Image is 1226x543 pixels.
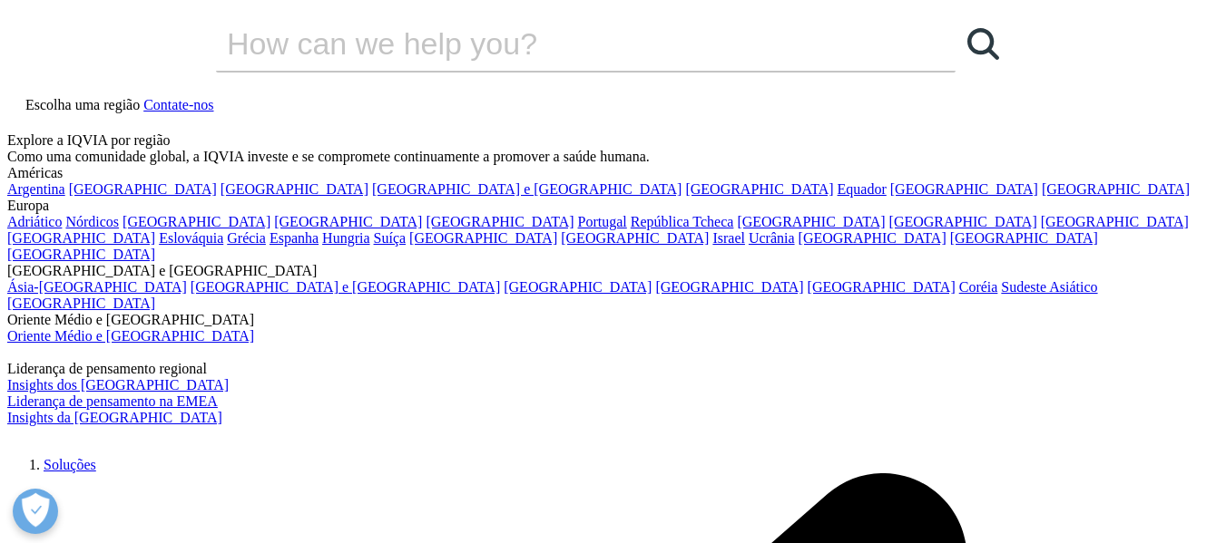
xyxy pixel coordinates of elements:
[7,410,222,425] a: Insights da [GEOGRAPHIC_DATA]
[227,230,266,246] a: Grécia
[7,328,254,344] a: Oriente Médio e [GEOGRAPHIC_DATA]
[7,165,63,180] font: Américas
[65,214,119,229] a: Nórdicos
[799,230,946,246] a: [GEOGRAPHIC_DATA]
[216,16,904,71] input: Search
[7,312,254,327] font: Oriente Médio e [GEOGRAPHIC_DATA]
[737,214,885,229] a: [GEOGRAPHIC_DATA]
[322,230,369,246] a: Hungria
[7,132,171,148] font: Explore a IQVIA por região
[655,279,803,295] a: [GEOGRAPHIC_DATA]
[7,230,155,246] a: [GEOGRAPHIC_DATA]
[44,457,96,472] a: Soluções
[191,279,500,295] a: [GEOGRAPHIC_DATA] e [GEOGRAPHIC_DATA]
[7,214,62,229] a: Adriático
[7,361,207,376] font: Liderança de pensamento regional
[749,230,795,246] a: Ucrânia
[808,279,956,295] a: [GEOGRAPHIC_DATA]
[712,230,745,246] a: Israel
[1001,279,1097,295] a: Sudeste Asiático
[7,296,155,311] a: [GEOGRAPHIC_DATA]
[25,97,140,112] font: Escolha uma região
[504,279,652,295] a: [GEOGRAPHIC_DATA]
[69,181,217,197] a: [GEOGRAPHIC_DATA]
[7,377,229,393] a: Insights dos [GEOGRAPHIC_DATA]
[159,230,223,246] a: Eslováquia
[1041,214,1189,229] a: [GEOGRAPHIC_DATA]
[631,214,734,229] a: República Tcheca
[274,214,422,229] a: [GEOGRAPHIC_DATA]
[561,230,709,246] a: [GEOGRAPHIC_DATA]
[270,230,319,246] a: Espanha
[959,279,998,295] a: Coréia
[7,263,317,278] font: [GEOGRAPHIC_DATA] e [GEOGRAPHIC_DATA]
[221,181,368,197] a: [GEOGRAPHIC_DATA]
[578,214,627,229] a: Portugal
[372,181,682,197] a: [GEOGRAPHIC_DATA] e [GEOGRAPHIC_DATA]
[7,247,155,262] a: [GEOGRAPHIC_DATA]
[409,230,557,246] a: [GEOGRAPHIC_DATA]
[7,149,650,164] font: Como uma comunidade global, a IQVIA investe e se compromete continuamente a promover a saúde humana.
[123,214,270,229] a: [GEOGRAPHIC_DATA]
[7,181,65,197] a: Argentina
[7,198,49,213] font: Europa
[950,230,1098,246] a: [GEOGRAPHIC_DATA]
[374,230,407,246] a: Suíça
[967,28,999,60] svg: Search
[890,181,1038,197] a: [GEOGRAPHIC_DATA]
[685,181,833,197] a: [GEOGRAPHIC_DATA]
[838,181,887,197] a: Equador
[7,279,187,295] a: Ásia-[GEOGRAPHIC_DATA]
[1042,181,1190,197] a: [GEOGRAPHIC_DATA]
[13,489,58,534] button: Abrir preferências
[889,214,1037,229] a: [GEOGRAPHIC_DATA]
[143,97,213,112] a: Contate-nos
[956,16,1010,71] a: Search
[7,393,218,409] a: Liderança de pensamento na EMEA
[426,214,574,229] a: [GEOGRAPHIC_DATA]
